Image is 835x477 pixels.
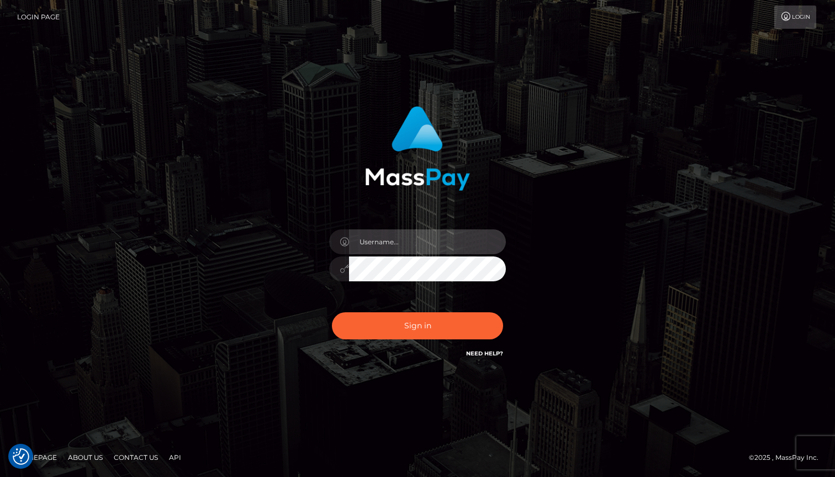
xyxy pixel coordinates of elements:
a: Contact Us [109,449,162,466]
a: Login [774,6,816,29]
a: API [165,449,186,466]
button: Sign in [332,312,503,339]
a: Homepage [12,449,61,466]
div: © 2025 , MassPay Inc. [749,452,827,464]
a: Need Help? [466,350,503,357]
img: Revisit consent button [13,448,29,465]
input: Username... [349,229,506,254]
button: Consent Preferences [13,448,29,465]
a: Login Page [17,6,60,29]
a: About Us [64,449,107,466]
img: MassPay Login [365,106,470,191]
